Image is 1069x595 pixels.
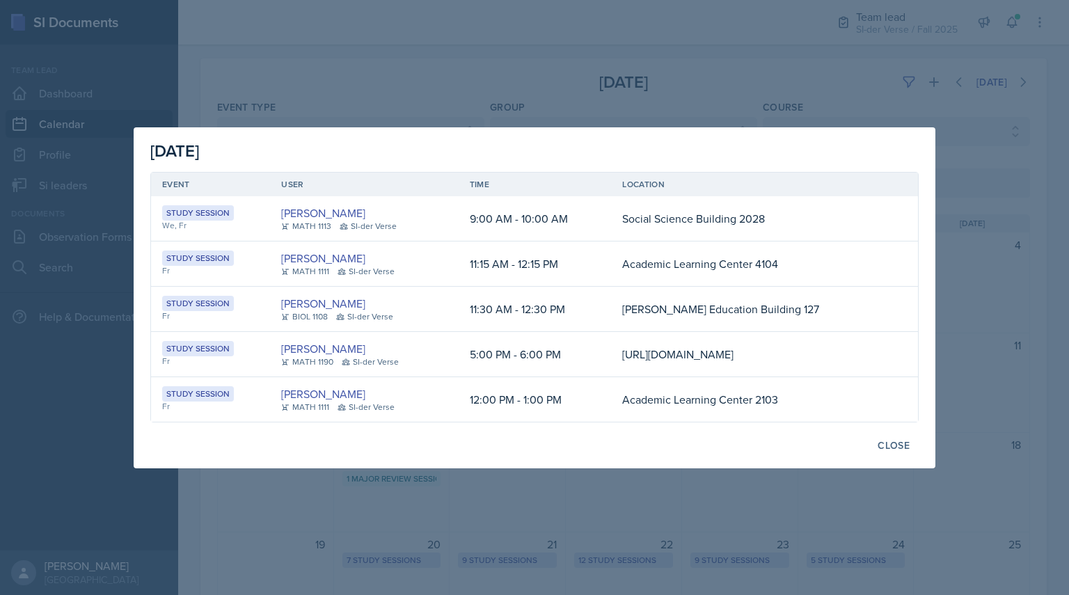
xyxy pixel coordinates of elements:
[459,332,612,377] td: 5:00 PM - 6:00 PM
[459,377,612,422] td: 12:00 PM - 1:00 PM
[611,196,889,241] td: Social Science Building 2028
[162,310,259,322] div: Fr
[459,173,612,196] th: Time
[459,196,612,241] td: 9:00 AM - 10:00 AM
[281,340,365,357] a: [PERSON_NAME]
[162,296,234,311] div: Study Session
[869,434,919,457] button: Close
[162,219,259,232] div: We, Fr
[150,138,919,164] div: [DATE]
[151,173,270,196] th: Event
[281,295,365,312] a: [PERSON_NAME]
[281,401,329,413] div: MATH 1111
[611,241,889,287] td: Academic Learning Center 4104
[162,264,259,277] div: Fr
[338,265,395,278] div: SI-der Verse
[162,341,234,356] div: Study Session
[281,205,365,221] a: [PERSON_NAME]
[162,251,234,266] div: Study Session
[459,287,612,332] td: 11:30 AM - 12:30 PM
[340,220,397,232] div: SI-der Verse
[611,332,889,377] td: [URL][DOMAIN_NAME]
[342,356,399,368] div: SI-der Verse
[611,287,889,332] td: [PERSON_NAME] Education Building 127
[281,265,329,278] div: MATH 1111
[162,386,234,402] div: Study Session
[162,355,259,367] div: Fr
[162,400,259,413] div: Fr
[338,401,395,413] div: SI-der Verse
[281,250,365,267] a: [PERSON_NAME]
[611,173,889,196] th: Location
[459,241,612,287] td: 11:15 AM - 12:15 PM
[162,205,234,221] div: Study Session
[611,377,889,422] td: Academic Learning Center 2103
[281,220,331,232] div: MATH 1113
[281,386,365,402] a: [PERSON_NAME]
[281,310,328,323] div: BIOL 1108
[878,440,910,451] div: Close
[270,173,458,196] th: User
[336,310,393,323] div: SI-der Verse
[281,356,333,368] div: MATH 1190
